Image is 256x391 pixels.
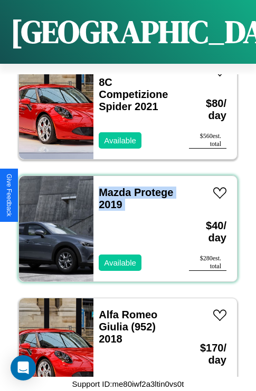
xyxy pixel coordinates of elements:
a: Alfa Romeo Giulia (952) 2018 [99,309,157,345]
h3: $ 40 / day [189,209,226,255]
div: Give Feedback [5,174,13,217]
a: Mazda Protege 2019 [99,187,173,210]
h3: $ 80 / day [189,87,226,132]
div: $ 280 est. total [189,255,226,271]
h3: $ 170 / day [189,331,226,377]
a: Alfa Romeo 8C Competizione Spider 2021 [99,64,168,112]
p: Available [104,133,136,148]
div: $ 560 est. total [189,132,226,149]
div: Open Intercom Messenger [11,355,36,380]
p: Support ID: me80iwf2a3ltin0vs0t [72,377,184,391]
p: Available [104,256,136,270]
